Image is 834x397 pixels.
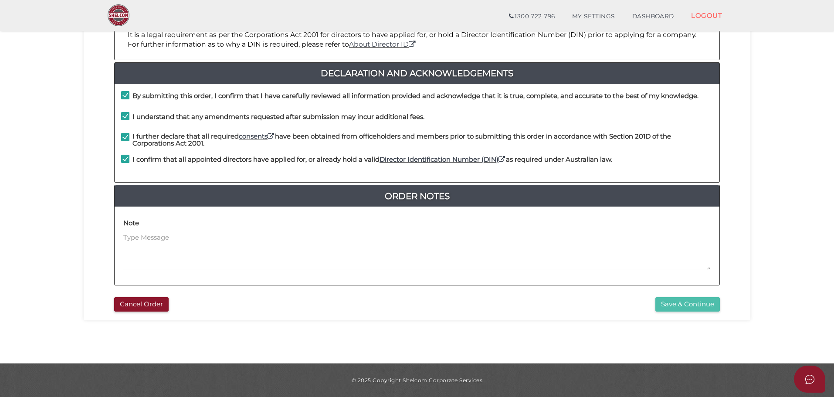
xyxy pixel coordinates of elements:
p: It is a legal requirement as per the Corporations Act 2001 for directors to have applied for, or ... [128,30,706,50]
a: DASHBOARD [624,8,683,25]
a: Order Notes [115,189,719,203]
h4: I understand that any amendments requested after submission may incur additional fees. [132,113,424,121]
button: Open asap [794,366,825,393]
a: LOGOUT [682,7,731,24]
h4: By submitting this order, I confirm that I have carefully reviewed all information provided and a... [132,92,698,100]
a: Director Identification Number (DIN) [380,155,506,163]
a: About Director ID [349,40,417,48]
div: © 2025 Copyright Shelcom Corporate Services [90,377,744,384]
h4: I further declare that all required have been obtained from officeholders and members prior to su... [132,133,713,147]
a: MY SETTINGS [563,8,624,25]
a: Declaration And Acknowledgements [115,66,719,80]
a: consents [239,132,275,140]
h4: I confirm that all appointed directors have applied for, or already hold a valid as required unde... [132,156,612,163]
h4: Note [123,220,139,227]
a: 1300 722 796 [500,8,563,25]
button: Save & Continue [655,297,720,312]
button: Cancel Order [114,297,169,312]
